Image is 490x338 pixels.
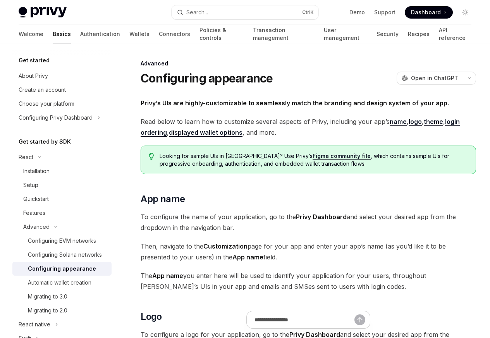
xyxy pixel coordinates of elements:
div: About Privy [19,71,48,81]
a: API reference [439,25,471,43]
div: Create an account [19,85,66,94]
button: Send message [354,314,365,325]
button: Toggle dark mode [459,6,471,19]
div: Features [23,208,45,218]
a: Wallets [129,25,150,43]
span: Ctrl K [302,9,314,15]
a: theme [424,118,443,126]
a: Installation [12,164,112,178]
span: Dashboard [411,9,441,16]
h5: Get started [19,56,50,65]
a: Security [377,25,399,43]
h5: Get started by SDK [19,137,71,146]
button: Open in ChatGPT [397,72,463,85]
span: The you enter here will be used to identify your application for your users, throughout [PERSON_N... [141,270,476,292]
a: Recipes [408,25,430,43]
a: Welcome [19,25,43,43]
strong: App name [152,272,183,280]
a: Configuring EVM networks [12,234,112,248]
a: Demo [349,9,365,16]
div: Installation [23,166,50,176]
a: Figma community file [313,153,371,160]
span: Open in ChatGPT [411,74,458,82]
div: Choose your platform [19,99,74,108]
div: Quickstart [23,194,49,204]
button: Toggle Configuring Privy Dashboard section [12,111,112,125]
a: About Privy [12,69,112,83]
a: Transaction management [253,25,314,43]
span: App name [141,193,185,205]
span: Looking for sample UIs in [GEOGRAPHIC_DATA]? Use Privy’s , which contains sample UIs for progress... [160,152,468,168]
div: Configuring EVM networks [28,236,96,245]
div: Advanced [141,60,476,67]
a: Authentication [80,25,120,43]
a: Quickstart [12,192,112,206]
span: Read below to learn how to customize several aspects of Privy, including your app’s , , , , , and... [141,116,476,138]
a: displayed wallet options [169,129,242,137]
a: Basics [53,25,71,43]
h1: Configuring appearance [141,71,273,85]
a: User management [324,25,368,43]
div: React native [19,320,50,329]
div: Configuring Solana networks [28,250,102,259]
div: Setup [23,180,38,190]
a: Automatic wallet creation [12,276,112,290]
a: Migrating to 3.0 [12,290,112,304]
a: Migrating to 2.0 [12,304,112,317]
div: React [19,153,33,162]
a: Configuring appearance [12,262,112,276]
div: Configuring Privy Dashboard [19,113,93,122]
div: Configuring appearance [28,264,96,273]
a: name [390,118,407,126]
button: Toggle Advanced section [12,220,112,234]
div: Migrating to 2.0 [28,306,67,315]
span: To configure the name of your application, go to the and select your desired app from the dropdow... [141,211,476,233]
img: light logo [19,7,67,18]
a: Choose your platform [12,97,112,111]
svg: Tip [149,153,154,160]
div: Search... [186,8,208,17]
a: Configuring Solana networks [12,248,112,262]
a: Support [374,9,395,16]
input: Ask a question... [254,311,354,328]
a: Setup [12,178,112,192]
strong: Privy Dashboard [296,213,347,221]
a: Create an account [12,83,112,97]
a: logo [409,118,422,126]
div: Migrating to 3.0 [28,292,67,301]
a: Features [12,206,112,220]
strong: App name [232,253,263,261]
strong: Privy’s UIs are highly-customizable to seamlessly match the branding and design system of your app. [141,99,449,107]
button: Open search [172,5,318,19]
strong: Customization [203,242,248,250]
a: Dashboard [405,6,453,19]
a: Connectors [159,25,190,43]
a: Policies & controls [199,25,244,43]
div: Advanced [23,222,50,232]
button: Toggle React section [12,150,112,164]
span: Then, navigate to the page for your app and enter your app’s name (as you’d like it to be present... [141,241,476,263]
div: Automatic wallet creation [28,278,91,287]
button: Toggle React native section [12,317,112,331]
